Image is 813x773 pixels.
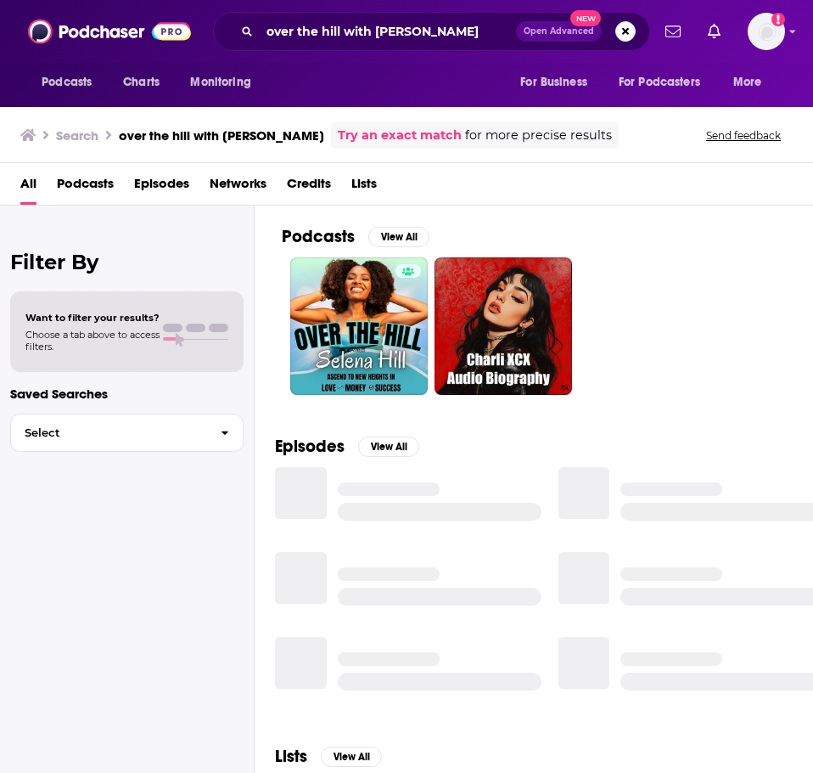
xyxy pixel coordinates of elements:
a: Try an exact match [338,126,462,145]
span: For Podcasters [619,71,700,94]
a: PodcastsView All [282,226,429,247]
a: Podcasts [57,170,114,205]
h2: Lists [275,746,307,767]
h2: Episodes [275,436,345,457]
a: Show notifications dropdown [701,17,727,46]
h2: Podcasts [282,226,355,247]
a: Credits [287,170,331,205]
button: Open AdvancedNew [516,21,602,42]
button: Send feedback [701,128,786,143]
span: Want to filter your results? [25,312,160,324]
p: Saved Searches [10,386,244,402]
h2: Filter By [10,250,244,274]
button: Show profile menu [748,13,785,50]
div: Search podcasts, credits, & more... [213,12,650,51]
a: All [20,170,36,205]
img: User Profile [748,13,785,50]
a: ListsView All [275,746,382,767]
span: More [733,71,762,94]
a: Show notifications dropdown [659,17,687,46]
span: Open Advanced [524,27,594,36]
img: Podchaser - Follow, Share and Rate Podcasts [28,15,191,48]
button: View All [368,227,429,247]
span: For Business [520,71,587,94]
a: Episodes [134,170,189,205]
button: open menu [178,66,272,99]
span: Select [11,427,207,438]
span: Logged in as GregKubie [748,13,785,50]
button: open menu [721,66,783,99]
button: Select [10,414,244,452]
a: Charts [112,66,170,99]
input: Search podcasts, credits, & more... [260,18,516,45]
h3: over the hill with [PERSON_NAME] [119,127,324,144]
a: Lists [351,170,377,205]
button: View All [321,747,382,767]
button: open menu [30,66,114,99]
button: View All [358,437,419,457]
span: New [570,10,601,26]
svg: Add a profile image [771,13,785,26]
span: Charts [123,71,160,94]
span: Choose a tab above to access filters. [25,329,160,353]
a: Networks [210,170,266,205]
button: open menu [608,66,725,99]
span: for more precise results [465,126,612,145]
span: Monitoring [190,71,250,94]
a: EpisodesView All [275,436,419,457]
h3: Search [56,127,98,144]
span: Podcasts [42,71,92,94]
button: open menu [508,66,608,99]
